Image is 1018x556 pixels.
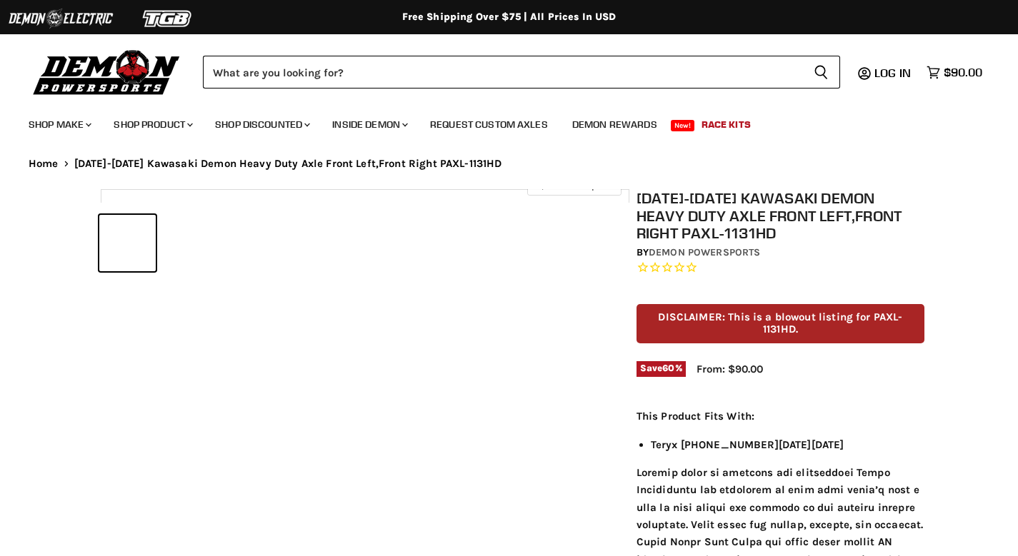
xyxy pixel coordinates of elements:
a: Home [29,158,59,170]
a: Demon Rewards [562,110,668,139]
span: Click to expand [534,180,614,191]
button: 2008-2013 Kawasaki Demon Heavy Duty Axle Front Left,Front Right PAXL-1131HD thumbnail [99,215,156,271]
button: Search [802,56,840,89]
a: Shop Discounted [204,110,319,139]
h1: [DATE]-[DATE] Kawasaki Demon Heavy Duty Axle Front Left,Front Right PAXL-1131HD [637,189,925,242]
span: Save % [637,361,686,377]
img: Demon Electric Logo 2 [7,5,114,32]
a: Demon Powersports [649,246,760,258]
a: Shop Make [18,110,100,139]
span: Log in [874,66,911,80]
li: Teryx [PHONE_NUMBER][DATE][DATE] [651,436,925,453]
p: This Product Fits With: [637,408,925,425]
a: Log in [868,66,919,79]
span: New! [671,120,695,131]
a: Inside Demon [321,110,416,139]
a: $90.00 [919,62,989,83]
form: Product [203,56,840,89]
div: by [637,245,925,261]
img: TGB Logo 2 [114,5,221,32]
span: $90.00 [944,66,982,79]
input: Search [203,56,802,89]
ul: Main menu [18,104,979,139]
img: Demon Powersports [29,46,185,97]
span: Rated 0.0 out of 5 stars 0 reviews [637,261,925,276]
a: Request Custom Axles [419,110,559,139]
p: DISCLAIMER: This is a blowout listing for PAXL-1131HD. [637,304,925,343]
a: Shop Product [103,110,201,139]
a: Race Kits [691,110,762,139]
span: From: $90.00 [697,363,763,375]
span: 60 [662,363,674,373]
span: [DATE]-[DATE] Kawasaki Demon Heavy Duty Axle Front Left,Front Right PAXL-1131HD [74,158,502,170]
